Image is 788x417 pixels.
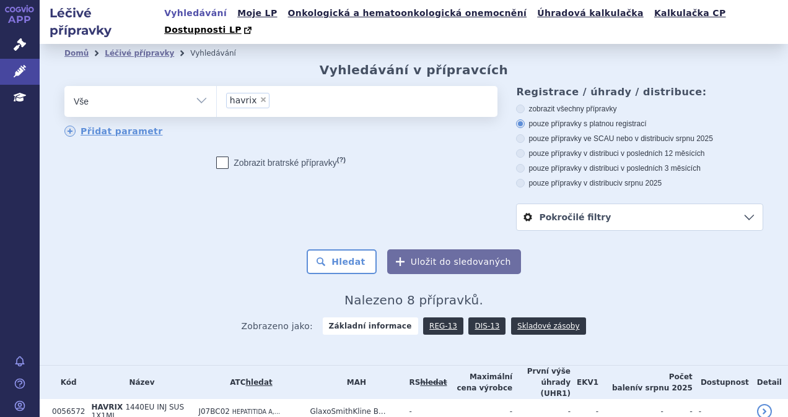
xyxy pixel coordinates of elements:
[517,204,763,230] a: Pokročilé filtry
[420,378,447,387] a: vyhledávání neobsahuje žádnou platnou referenční skupinu
[403,366,447,399] th: RS
[670,134,712,143] span: v srpnu 2025
[511,317,585,335] a: Skladové zásoby
[533,5,647,22] a: Úhradová kalkulačka
[512,366,571,399] th: První výše úhrady (UHR1)
[320,62,509,77] h2: Vyhledávání v přípravcích
[164,25,242,35] span: Dostupnosti LP
[85,366,192,399] th: Název
[192,366,304,399] th: ATC
[516,86,763,98] h3: Registrace / úhrady / distribuce:
[216,157,346,169] label: Zobrazit bratrské přípravky
[516,178,763,188] label: pouze přípravky v distribuci
[160,5,230,22] a: Vyhledávání
[160,22,258,39] a: Dostupnosti LP
[246,378,273,387] a: hledat
[468,317,506,335] a: DIS-13
[571,366,598,399] th: EKV1
[323,317,418,335] strong: Základní informace
[751,366,788,399] th: Detail
[304,366,403,399] th: MAH
[260,96,267,103] span: ×
[198,407,229,416] span: J07BC02
[284,5,531,22] a: Onkologická a hematoonkologická onemocnění
[420,378,447,387] del: hledat
[234,5,281,22] a: Moje LP
[40,4,160,39] h2: Léčivé přípravky
[447,366,513,399] th: Maximální cena výrobce
[105,49,174,58] a: Léčivé přípravky
[241,317,313,335] span: Zobrazeno jako:
[344,293,483,307] span: Nalezeno 8 přípravků.
[230,96,257,105] span: havrix
[516,134,763,144] label: pouze přípravky ve SCAU nebo v distribuci
[619,179,662,187] span: v srpnu 2025
[516,104,763,114] label: zobrazit všechny přípravky
[46,366,85,399] th: Kód
[64,49,89,58] a: Domů
[387,249,521,274] button: Uložit do sledovaných
[693,366,751,399] th: Dostupnost
[598,366,693,399] th: Počet balení
[650,5,730,22] a: Kalkulačka CP
[516,163,763,173] label: pouze přípravky v distribuci v posledních 3 měsících
[91,403,123,411] span: HAVRIX
[638,384,693,392] span: v srpnu 2025
[273,92,280,108] input: havrix
[190,44,252,62] li: Vyhledávání
[64,126,163,137] a: Přidat parametr
[307,249,377,274] button: Hledat
[516,119,763,129] label: pouze přípravky s platnou registrací
[337,156,346,164] abbr: (?)
[516,148,763,158] label: pouze přípravky v distribuci v posledních 12 měsících
[423,317,463,335] a: REG-13
[232,408,280,415] span: HEPATITIDA A,...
